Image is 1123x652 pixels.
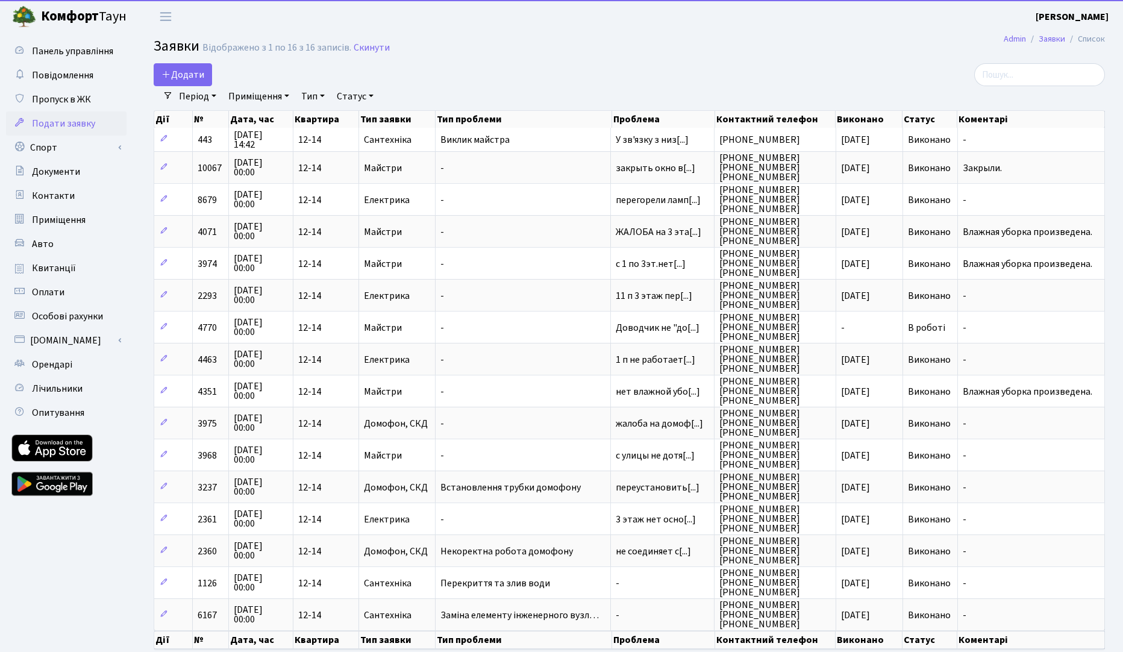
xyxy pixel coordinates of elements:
th: Тип проблеми [436,111,612,128]
span: [DATE] 00:00 [234,509,288,528]
span: [DATE] 00:00 [234,381,288,401]
span: [PHONE_NUMBER] [PHONE_NUMBER] [PHONE_NUMBER] [719,345,831,374]
span: - [963,483,1100,492]
span: не соединяет с[...] [616,545,691,558]
span: - [440,515,606,524]
li: Список [1065,33,1105,46]
th: Квартира [293,111,359,128]
span: перегорели ламп[...] [616,193,701,207]
th: Виконано [836,111,902,128]
span: Подати заявку [32,117,95,130]
span: 12-14 [298,610,354,620]
span: [DATE] 00:00 [234,445,288,465]
span: Домофон, СКД [364,483,430,492]
th: Дії [154,631,193,649]
span: жалоба на домоф[...] [616,417,703,430]
span: ЖАЛОБА на 3 эта[...] [616,225,701,239]
span: - [616,610,709,620]
span: - [963,291,1100,301]
span: Встановлення трубки домофону [440,483,606,492]
span: Домофон, СКД [364,547,430,556]
span: - [963,451,1100,460]
th: Коментарі [957,631,1105,649]
span: Сантехніка [364,135,430,145]
th: № [193,631,229,649]
span: - [440,291,606,301]
span: 11 п 3 этаж пер[...] [616,289,692,302]
a: Скинути [354,42,390,54]
span: - [963,135,1100,145]
a: Лічильники [6,377,127,401]
span: Влажная уборка произведена. [963,259,1100,269]
span: [PHONE_NUMBER] [PHONE_NUMBER] [PHONE_NUMBER] [719,377,831,406]
span: Виконано [908,609,951,622]
span: [DATE] [841,545,870,558]
span: - [440,451,606,460]
span: [PHONE_NUMBER] [PHONE_NUMBER] [PHONE_NUMBER] [719,440,831,469]
span: [DATE] 00:00 [234,318,288,337]
b: Комфорт [41,7,99,26]
span: [DATE] [841,193,870,207]
span: - [963,547,1100,556]
span: 12-14 [298,578,354,588]
span: - [963,610,1100,620]
th: Квартира [293,631,359,649]
span: [DATE] [841,257,870,271]
a: Додати [154,63,212,86]
span: - [440,323,606,333]
span: 3237 [198,481,217,494]
span: [PHONE_NUMBER] [PHONE_NUMBER] [PHONE_NUMBER] [719,568,831,597]
span: Домофон, СКД [364,419,430,428]
span: Майстри [364,227,430,237]
span: [PHONE_NUMBER] [PHONE_NUMBER] [PHONE_NUMBER] [719,313,831,342]
span: [DATE] 00:00 [234,158,288,177]
span: 1 п не работает[...] [616,353,695,366]
span: [DATE] 00:00 [234,605,288,624]
th: Дії [154,111,193,128]
span: с улицы не дотя[...] [616,449,695,462]
a: Документи [6,160,127,184]
span: 12-14 [298,227,354,237]
span: 3974 [198,257,217,271]
th: Контактний телефон [715,631,835,649]
span: [PHONE_NUMBER] [719,135,831,145]
span: 1126 [198,577,217,590]
span: 443 [198,133,212,146]
span: Виконано [908,161,951,175]
span: Майстри [364,163,430,173]
span: 2293 [198,289,217,302]
span: В роботі [908,321,945,334]
span: Майстри [364,323,430,333]
a: Авто [6,232,127,256]
span: Виконано [908,257,951,271]
span: - [963,323,1100,333]
span: Виклик майстра [440,135,606,145]
span: Заміна елементу інженерного вузл… [440,610,606,620]
span: Майстри [364,259,430,269]
span: [DATE] [841,225,870,239]
a: Admin [1004,33,1026,45]
span: Опитування [32,406,84,419]
span: нет влажной убо[...] [616,385,700,398]
span: Квитанції [32,262,76,275]
img: logo.png [12,5,36,29]
span: 2361 [198,513,217,526]
span: [DATE] 00:00 [234,573,288,592]
div: Відображено з 1 по 16 з 16 записів. [202,42,351,54]
span: Майстри [364,451,430,460]
span: - [616,578,709,588]
span: 12-14 [298,323,354,333]
span: Виконано [908,225,951,239]
span: 12-14 [298,515,354,524]
span: [DATE] 14:42 [234,130,288,149]
span: 4770 [198,321,217,334]
span: [DATE] [841,513,870,526]
span: Приміщення [32,213,86,227]
span: Таун [41,7,127,27]
span: - [963,195,1100,205]
span: Сантехніка [364,610,430,620]
span: [DATE] [841,417,870,430]
button: Переключити навігацію [151,7,181,27]
th: Коментарі [957,111,1105,128]
span: Особові рахунки [32,310,103,323]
